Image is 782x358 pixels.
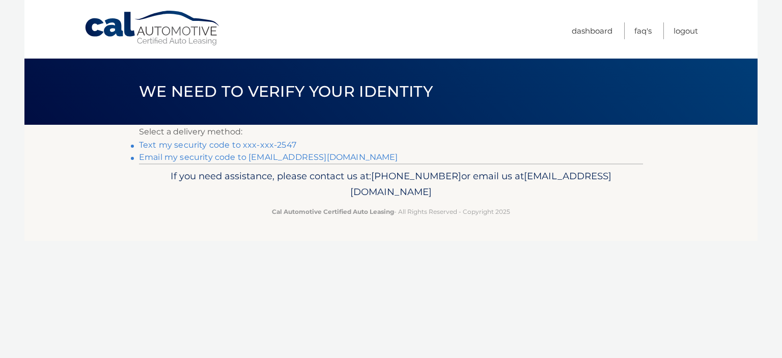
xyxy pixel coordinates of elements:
p: Select a delivery method: [139,125,643,139]
a: Text my security code to xxx-xxx-2547 [139,140,296,150]
p: If you need assistance, please contact us at: or email us at [146,168,636,201]
a: FAQ's [634,22,652,39]
span: [PHONE_NUMBER] [371,170,461,182]
a: Logout [674,22,698,39]
a: Dashboard [572,22,612,39]
a: Cal Automotive [84,10,221,46]
a: Email my security code to [EMAIL_ADDRESS][DOMAIN_NAME] [139,152,398,162]
p: - All Rights Reserved - Copyright 2025 [146,206,636,217]
span: We need to verify your identity [139,82,433,101]
strong: Cal Automotive Certified Auto Leasing [272,208,394,215]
